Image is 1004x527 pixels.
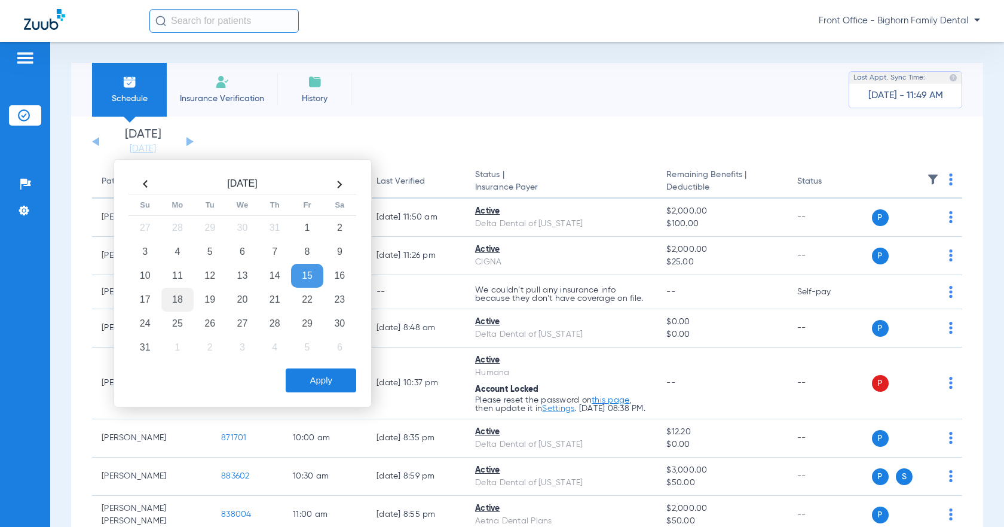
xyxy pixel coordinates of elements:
span: Deductible [666,181,778,194]
img: group-dot-blue.svg [949,173,953,185]
img: Search Icon [155,16,166,26]
div: Active [475,205,647,218]
span: Last Appt. Sync Time: [853,72,925,84]
span: Insurance Payer [475,181,647,194]
img: group-dot-blue.svg [949,432,953,444]
a: this page [592,396,629,404]
li: [DATE] [107,129,179,155]
img: group-dot-blue.svg [949,249,953,261]
div: Patient Name [102,175,202,188]
span: $25.00 [666,256,778,269]
th: Status | [466,165,657,199]
span: Schedule [101,93,158,105]
th: Remaining Benefits | [657,165,787,199]
span: P [872,209,889,226]
td: -- [367,275,466,309]
span: P [872,375,889,392]
img: Schedule [123,75,137,89]
span: P [872,248,889,264]
td: [DATE] 10:37 PM [367,348,466,419]
img: last sync help info [949,74,957,82]
div: Humana [475,367,647,379]
img: Zuub Logo [24,9,65,30]
div: Active [475,243,647,256]
div: Delta Dental of [US_STATE] [475,477,647,489]
div: Last Verified [376,175,456,188]
td: -- [788,237,868,275]
span: History [286,93,343,105]
span: P [872,468,889,485]
td: [DATE] 8:59 PM [367,458,466,496]
img: Manual Insurance Verification [215,75,229,89]
td: -- [788,458,868,496]
td: 10:00 AM [283,419,367,458]
iframe: Chat Widget [944,470,1004,527]
div: Patient Name [102,175,154,188]
div: Delta Dental of [US_STATE] [475,328,647,341]
span: $50.00 [666,477,778,489]
td: -- [788,348,868,419]
span: $12.20 [666,426,778,438]
td: Self-pay [788,275,868,309]
img: group-dot-blue.svg [949,377,953,389]
span: $2,000.00 [666,205,778,218]
td: [PERSON_NAME] [92,419,212,458]
img: History [308,75,322,89]
span: P [872,430,889,447]
img: group-dot-blue.svg [949,286,953,298]
div: Last Verified [376,175,425,188]
div: Delta Dental of [US_STATE] [475,438,647,451]
input: Search for patients [149,9,299,33]
div: Active [475,464,647,477]
span: P [872,320,889,337]
span: $2,000.00 [666,502,778,515]
th: [DATE] [161,175,323,194]
span: $0.00 [666,316,778,328]
span: 871701 [221,434,247,442]
span: Account Locked [475,385,539,394]
th: Status [788,165,868,199]
a: Settings [542,404,574,413]
td: -- [788,309,868,348]
div: Active [475,354,647,367]
td: [DATE] 11:26 PM [367,237,466,275]
td: [DATE] 11:50 AM [367,199,466,237]
span: S [896,468,913,485]
div: Active [475,426,647,438]
p: We couldn’t pull any insurance info because they don’t have coverage on file. [475,286,647,303]
button: Apply [286,368,356,392]
img: hamburger-icon [16,51,35,65]
td: -- [788,199,868,237]
span: 883602 [221,472,250,480]
span: 838004 [221,510,252,519]
span: -- [666,379,675,387]
span: -- [666,288,675,296]
span: $0.00 [666,438,778,451]
td: [DATE] 8:48 AM [367,309,466,348]
a: [DATE] [107,143,179,155]
img: filter.svg [927,173,939,185]
img: group-dot-blue.svg [949,211,953,223]
div: Active [475,316,647,328]
div: Delta Dental of [US_STATE] [475,218,647,230]
td: 10:30 AM [283,458,367,496]
span: Front Office - Bighorn Family Dental [819,15,980,27]
span: $0.00 [666,328,778,341]
span: Insurance Verification [176,93,268,105]
span: $2,000.00 [666,243,778,256]
p: Please reset the password on , then update it in . [DATE] 08:38 PM. [475,396,647,413]
div: CIGNA [475,256,647,269]
td: [DATE] 8:35 PM [367,419,466,458]
div: Active [475,502,647,515]
span: $100.00 [666,218,778,230]
td: [PERSON_NAME] [92,458,212,496]
td: -- [788,419,868,458]
span: $3,000.00 [666,464,778,477]
span: [DATE] - 11:49 AM [868,90,943,102]
img: group-dot-blue.svg [949,322,953,334]
span: P [872,507,889,523]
